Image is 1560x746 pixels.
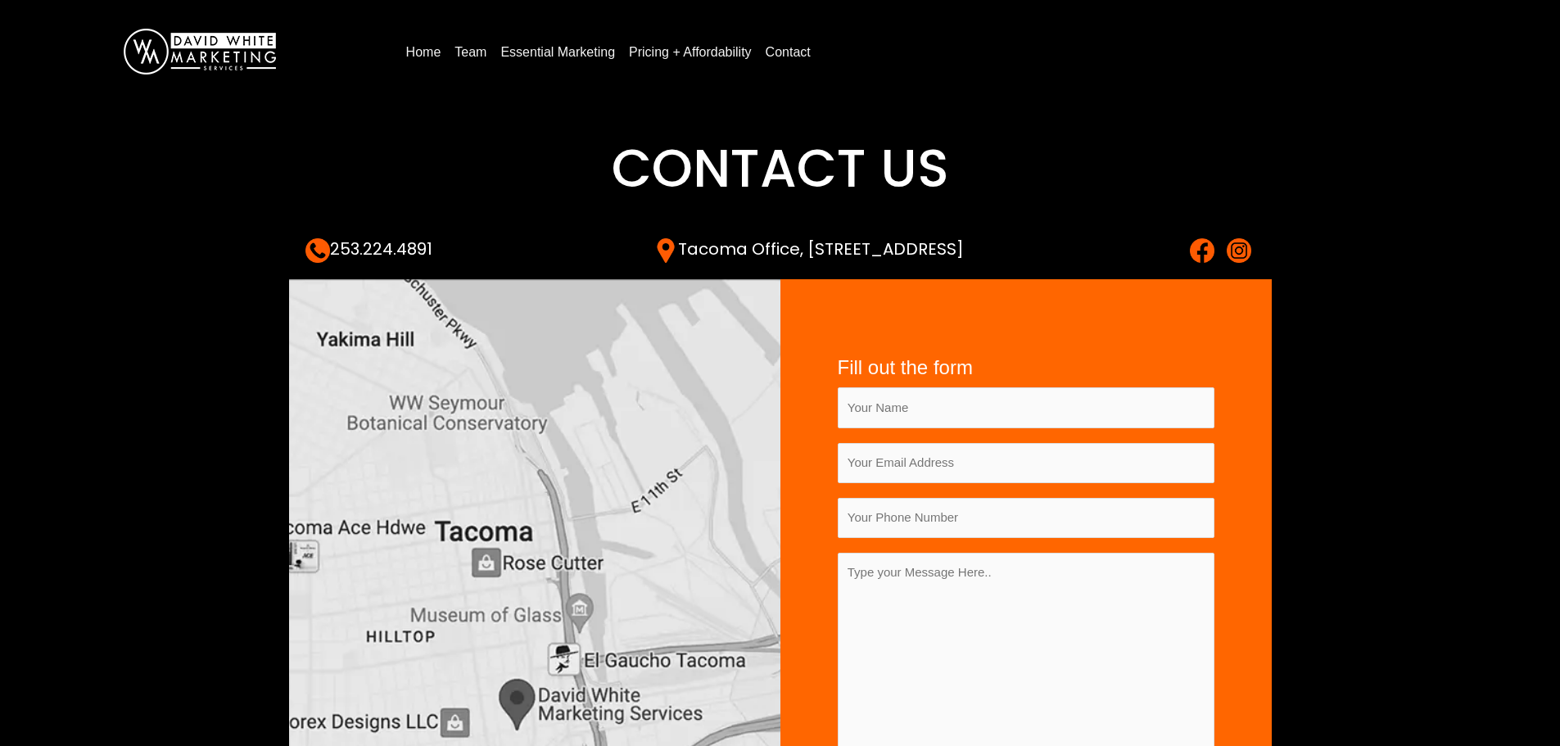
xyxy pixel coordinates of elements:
nav: Menu [400,38,1527,66]
h4: Fill out the form [838,356,1214,380]
a: DavidWhite-Marketing-Logo [124,43,276,57]
a: Essential Marketing [494,39,622,66]
a: Team [448,39,493,66]
a: Home [400,39,448,66]
img: DavidWhite-Marketing-Logo [124,29,276,75]
input: Your Name [838,387,1214,427]
span: Contact Us [612,132,949,205]
a: Tacoma Office, [STREET_ADDRESS] [653,237,964,260]
a: Contact [759,39,817,66]
a: 253.224.4891 [305,237,432,260]
input: Your Phone Number [838,498,1214,538]
a: Pricing + Affordability [622,39,758,66]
